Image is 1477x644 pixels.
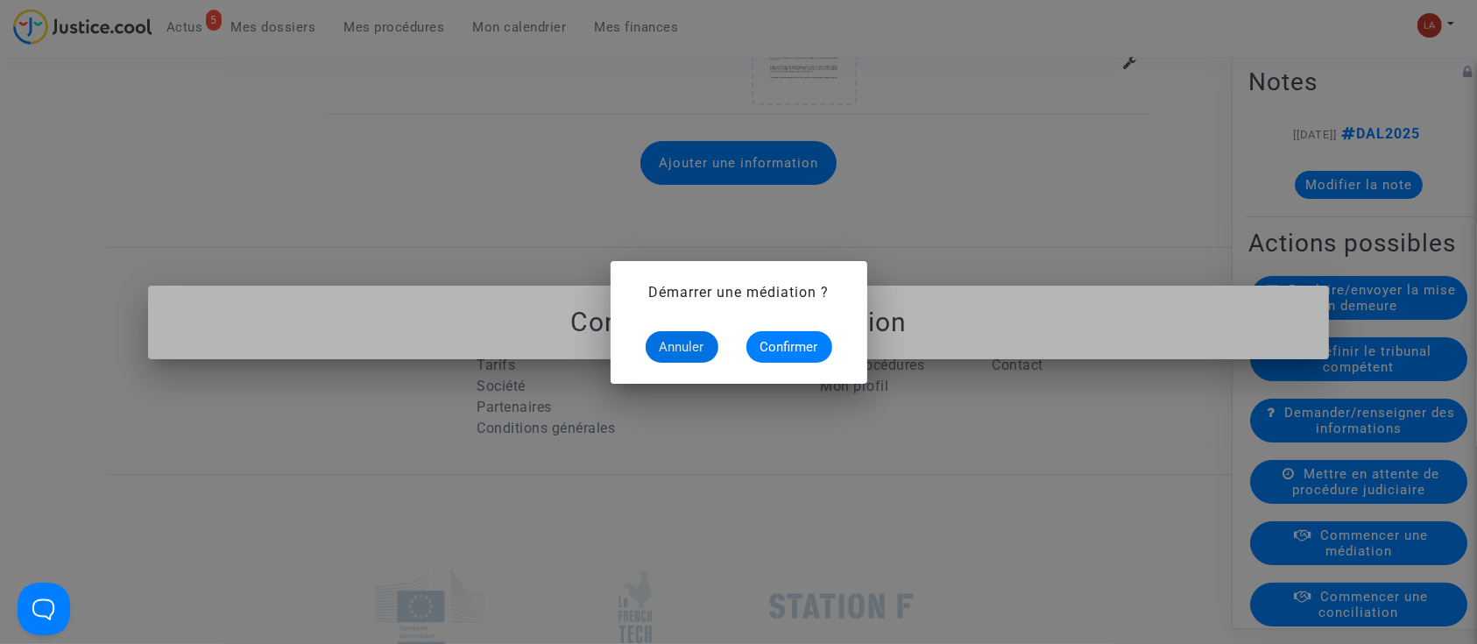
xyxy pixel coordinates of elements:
[18,583,70,635] iframe: Help Scout Beacon - Open
[746,331,832,363] button: Confirmer
[760,339,818,355] span: Confirmer
[646,331,718,363] button: Annuler
[660,339,704,355] span: Annuler
[648,284,829,301] span: Démarrer une médiation ?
